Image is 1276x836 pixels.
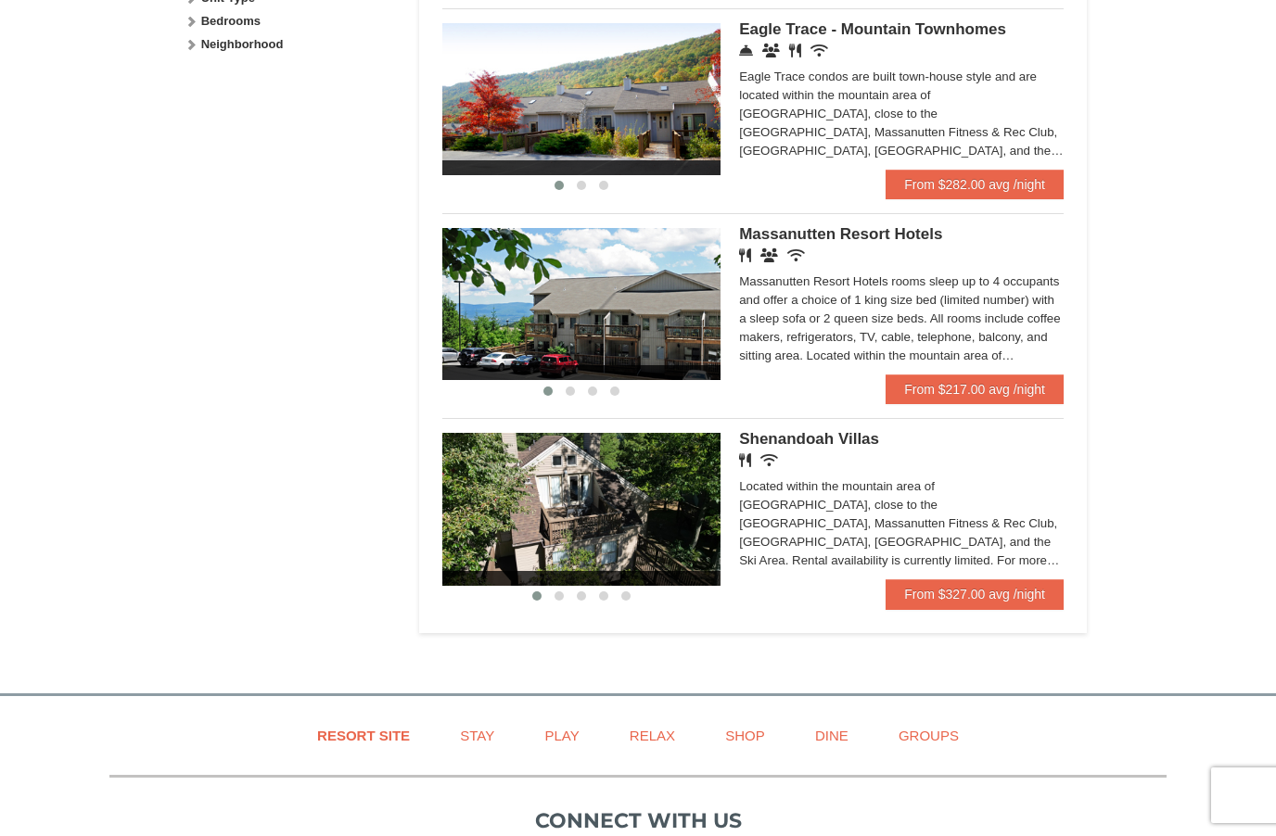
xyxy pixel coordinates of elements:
a: Play [521,715,602,756]
span: Shenandoah Villas [739,430,879,448]
i: Restaurant [739,453,751,467]
i: Wireless Internet (free) [810,44,828,57]
i: Wireless Internet (free) [787,248,805,262]
i: Conference Facilities [762,44,780,57]
span: Eagle Trace - Mountain Townhomes [739,20,1006,38]
a: From $217.00 avg /night [886,374,1064,404]
a: Shop [702,715,788,756]
p: Connect with us [109,805,1167,836]
div: Located within the mountain area of [GEOGRAPHIC_DATA], close to the [GEOGRAPHIC_DATA], Massanutte... [739,477,1064,570]
div: Massanutten Resort Hotels rooms sleep up to 4 occupants and offer a choice of 1 king size bed (li... [739,272,1064,365]
a: Groups [875,715,982,756]
i: Restaurant [789,44,801,57]
a: From $282.00 avg /night [886,170,1064,199]
a: Dine [792,715,872,756]
span: Massanutten Resort Hotels [739,225,942,243]
i: Banquet Facilities [760,248,778,262]
a: Stay [437,715,517,756]
a: From $327.00 avg /night [886,579,1064,609]
i: Restaurant [739,248,751,262]
a: Relax [606,715,698,756]
i: Wireless Internet (free) [760,453,778,467]
strong: Neighborhood [201,37,284,51]
i: Concierge Desk [739,44,753,57]
a: Resort Site [294,715,433,756]
strong: Bedrooms [201,14,261,28]
div: Eagle Trace condos are built town-house style and are located within the mountain area of [GEOGRA... [739,68,1064,160]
